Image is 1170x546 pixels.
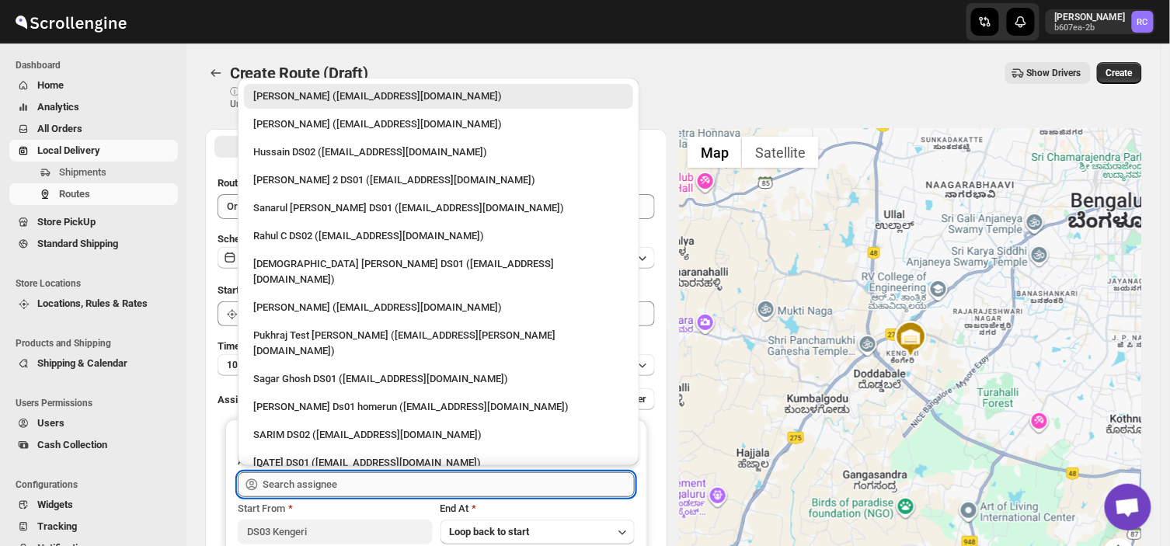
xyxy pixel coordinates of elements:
[214,136,435,158] button: All Route Options
[9,353,178,374] button: Shipping & Calendar
[253,256,624,287] div: [DEMOGRAPHIC_DATA] [PERSON_NAME] DS01 ([EMAIL_ADDRESS][DOMAIN_NAME])
[9,75,178,96] button: Home
[1027,67,1081,79] span: Show Drivers
[253,427,624,443] div: SARIM DS02 ([EMAIL_ADDRESS][DOMAIN_NAME])
[1105,484,1151,530] a: Open chat
[9,118,178,140] button: All Orders
[16,397,179,409] span: Users Permissions
[59,188,90,200] span: Routes
[227,359,273,371] span: 10 minutes
[238,221,639,249] li: Rahul C DS02 (rahul.chopra@home-run.co)
[1055,11,1126,23] p: [PERSON_NAME]
[37,357,127,369] span: Shipping & Calendar
[253,371,624,387] div: Sagar Ghosh DS01 ([EMAIL_ADDRESS][DOMAIN_NAME])
[37,144,100,156] span: Local Delivery
[253,200,624,216] div: Sanarul [PERSON_NAME] DS01 ([EMAIL_ADDRESS][DOMAIN_NAME])
[37,417,64,429] span: Users
[37,101,79,113] span: Analytics
[238,137,639,165] li: Hussain DS02 (jarav60351@abatido.com)
[9,96,178,118] button: Analytics
[9,412,178,434] button: Users
[253,399,624,415] div: [PERSON_NAME] Ds01 homerun ([EMAIL_ADDRESS][DOMAIN_NAME])
[218,233,280,245] span: Scheduled for
[205,62,227,84] button: Routes
[1005,62,1091,84] button: Show Drivers
[253,172,624,188] div: [PERSON_NAME] 2 DS01 ([EMAIL_ADDRESS][DOMAIN_NAME])
[230,85,475,110] p: ⓘ Shipments can also be added from Shipments menu Unrouted tab
[742,137,819,168] button: Show satellite imagery
[238,363,639,391] li: Sagar Ghosh DS01 (loneyoj483@downlor.com)
[218,354,655,376] button: 10 minutes
[253,144,624,160] div: Hussain DS02 ([EMAIL_ADDRESS][DOMAIN_NAME])
[9,183,178,205] button: Routes
[37,79,64,91] span: Home
[238,292,639,320] li: Vikas Rathod (lolegiy458@nalwan.com)
[253,328,624,359] div: Pukhraj Test [PERSON_NAME] ([EMAIL_ADDRESS][PERSON_NAME][DOMAIN_NAME])
[263,472,635,497] input: Search assignee
[253,89,624,104] div: [PERSON_NAME] ([EMAIL_ADDRESS][DOMAIN_NAME])
[16,59,179,71] span: Dashboard
[9,516,178,537] button: Tracking
[238,249,639,292] li: Islam Laskar DS01 (vixib74172@ikowat.com)
[218,340,280,352] span: Time Per Stop
[9,494,178,516] button: Widgets
[238,84,639,109] li: Rahul Chopra (pukhraj@home-run.co)
[238,419,639,447] li: SARIM DS02 (xititor414@owlny.com)
[37,499,73,510] span: Widgets
[450,526,530,537] span: Loop back to start
[1106,67,1133,79] span: Create
[253,228,624,244] div: Rahul C DS02 ([EMAIL_ADDRESS][DOMAIN_NAME])
[1055,23,1126,33] p: b607ea-2b
[238,320,639,363] li: Pukhraj Test Grewal (lesogip197@pariag.com)
[9,434,178,456] button: Cash Collection
[230,64,368,82] span: Create Route (Draft)
[440,520,635,544] button: Loop back to start
[16,277,179,290] span: Store Locations
[238,447,639,475] li: Raja DS01 (gasecig398@owlny.com)
[1046,9,1155,34] button: User menu
[37,297,148,309] span: Locations, Rules & Rates
[238,165,639,193] li: Ali Husain 2 DS01 (petec71113@advitize.com)
[253,455,624,471] div: [DATE] DS01 ([EMAIL_ADDRESS][DOMAIN_NAME])
[12,2,129,41] img: ScrollEngine
[9,293,178,315] button: Locations, Rules & Rates
[218,394,259,405] span: Assign to
[238,109,639,137] li: Mujakkir Benguli (voweh79617@daypey.com)
[16,337,179,350] span: Products and Shipping
[37,520,77,532] span: Tracking
[218,247,655,269] button: [DATE]|[DATE]
[218,177,272,189] span: Route Name
[59,166,106,178] span: Shipments
[1137,17,1148,27] text: RC
[37,123,82,134] span: All Orders
[1097,62,1142,84] button: Create
[37,238,118,249] span: Standard Shipping
[253,300,624,315] div: [PERSON_NAME] ([EMAIL_ADDRESS][DOMAIN_NAME])
[440,501,635,516] div: End At
[238,503,285,514] span: Start From
[218,284,340,296] span: Start Location (Warehouse)
[238,391,639,419] li: Sourav Ds01 homerun (bamij29633@eluxeer.com)
[9,162,178,183] button: Shipments
[37,216,96,228] span: Store PickUp
[238,193,639,221] li: Sanarul Haque DS01 (fefifag638@adosnan.com)
[253,117,624,132] div: [PERSON_NAME] ([EMAIL_ADDRESS][DOMAIN_NAME])
[1132,11,1154,33] span: Rahul Chopra
[688,137,742,168] button: Show street map
[16,478,179,491] span: Configurations
[37,439,107,450] span: Cash Collection
[218,194,655,219] input: Eg: Bengaluru Route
